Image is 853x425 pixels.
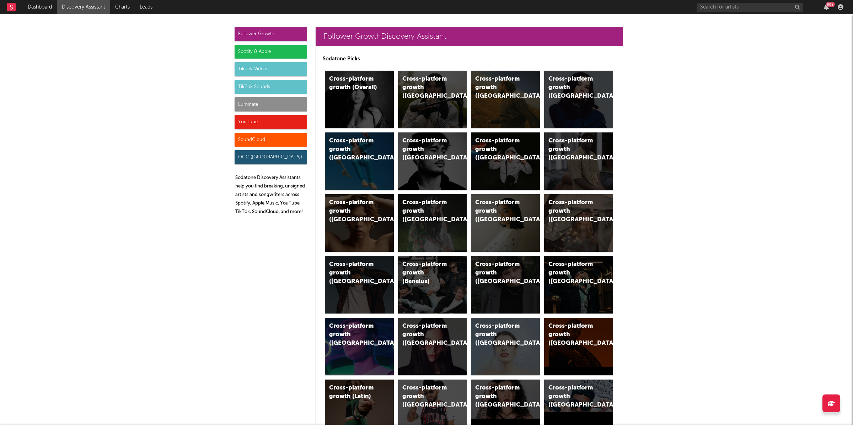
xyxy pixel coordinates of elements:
[402,322,451,348] div: Cross-platform growth ([GEOGRAPHIC_DATA])
[235,97,307,111] div: Luminate
[323,55,616,63] p: Sodatone Picks
[329,384,377,401] div: Cross-platform growth (Latin)
[325,318,394,375] a: Cross-platform growth ([GEOGRAPHIC_DATA])
[402,384,451,409] div: Cross-platform growth ([GEOGRAPHIC_DATA])
[475,322,524,348] div: Cross-platform growth ([GEOGRAPHIC_DATA])
[235,45,307,59] div: Spotify & Apple
[544,194,613,252] a: Cross-platform growth ([GEOGRAPHIC_DATA])
[329,75,377,92] div: Cross-platform growth (Overall)
[548,260,597,286] div: Cross-platform growth ([GEOGRAPHIC_DATA])
[398,194,467,252] a: Cross-platform growth ([GEOGRAPHIC_DATA])
[398,71,467,128] a: Cross-platform growth ([GEOGRAPHIC_DATA])
[471,194,540,252] a: Cross-platform growth ([GEOGRAPHIC_DATA])
[548,384,597,409] div: Cross-platform growth ([GEOGRAPHIC_DATA])
[325,132,394,190] a: Cross-platform growth ([GEOGRAPHIC_DATA])
[697,3,803,12] input: Search for artists
[235,115,307,129] div: YouTube
[475,198,524,224] div: Cross-platform growth ([GEOGRAPHIC_DATA])
[475,75,524,100] div: Cross-platform growth ([GEOGRAPHIC_DATA])
[471,256,540,314] a: Cross-platform growth ([GEOGRAPHIC_DATA])
[329,198,377,224] div: Cross-platform growth ([GEOGRAPHIC_DATA])
[329,137,377,162] div: Cross-platform growth ([GEOGRAPHIC_DATA])
[398,256,467,314] a: Cross-platform growth (Benelux)
[824,4,829,10] button: 99+
[548,322,597,348] div: Cross-platform growth ([GEOGRAPHIC_DATA])
[235,150,307,164] div: OCC ([GEOGRAPHIC_DATA])
[325,256,394,314] a: Cross-platform growth ([GEOGRAPHIC_DATA])
[471,71,540,128] a: Cross-platform growth ([GEOGRAPHIC_DATA])
[475,137,524,162] div: Cross-platform growth ([GEOGRAPHIC_DATA]/GSA)
[325,71,394,128] a: Cross-platform growth (Overall)
[402,260,451,286] div: Cross-platform growth (Benelux)
[235,62,307,76] div: TikTok Videos
[402,198,451,224] div: Cross-platform growth ([GEOGRAPHIC_DATA])
[235,133,307,147] div: SoundCloud
[475,260,524,286] div: Cross-platform growth ([GEOGRAPHIC_DATA])
[826,2,835,7] div: 99 +
[235,174,307,216] p: Sodatone Discovery Assistants help you find breaking, unsigned artists and songwriters across Spo...
[402,75,451,100] div: Cross-platform growth ([GEOGRAPHIC_DATA])
[471,318,540,375] a: Cross-platform growth ([GEOGRAPHIC_DATA])
[548,75,597,100] div: Cross-platform growth ([GEOGRAPHIC_DATA])
[544,318,613,375] a: Cross-platform growth ([GEOGRAPHIC_DATA])
[544,256,613,314] a: Cross-platform growth ([GEOGRAPHIC_DATA])
[235,80,307,94] div: TikTok Sounds
[398,318,467,375] a: Cross-platform growth ([GEOGRAPHIC_DATA])
[329,322,377,348] div: Cross-platform growth ([GEOGRAPHIC_DATA])
[402,137,451,162] div: Cross-platform growth ([GEOGRAPHIC_DATA])
[329,260,377,286] div: Cross-platform growth ([GEOGRAPHIC_DATA])
[325,194,394,252] a: Cross-platform growth ([GEOGRAPHIC_DATA])
[235,27,307,41] div: Follower Growth
[398,132,467,190] a: Cross-platform growth ([GEOGRAPHIC_DATA])
[475,384,524,409] div: Cross-platform growth ([GEOGRAPHIC_DATA])
[544,71,613,128] a: Cross-platform growth ([GEOGRAPHIC_DATA])
[548,137,597,162] div: Cross-platform growth ([GEOGRAPHIC_DATA])
[471,132,540,190] a: Cross-platform growth ([GEOGRAPHIC_DATA]/GSA)
[548,198,597,224] div: Cross-platform growth ([GEOGRAPHIC_DATA])
[316,27,623,46] a: Follower GrowthDiscovery Assistant
[544,132,613,190] a: Cross-platform growth ([GEOGRAPHIC_DATA])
